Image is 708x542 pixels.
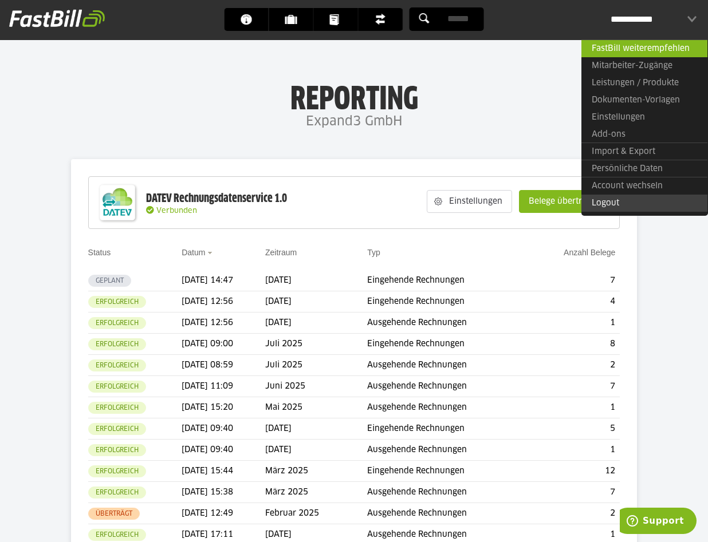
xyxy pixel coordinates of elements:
[182,270,265,291] td: [DATE] 14:47
[182,461,265,482] td: [DATE] 15:44
[88,275,131,287] sl-badge: Geplant
[88,317,146,329] sl-badge: Erfolgreich
[529,503,620,524] td: 2
[88,486,146,499] sl-badge: Erfolgreich
[182,312,265,334] td: [DATE] 12:56
[367,376,529,397] td: Ausgehende Rechnungen
[156,207,197,215] span: Verbunden
[367,461,529,482] td: Eingehende Rechnungen
[265,270,367,291] td: [DATE]
[314,8,358,31] a: Dokumente
[269,8,313,31] a: Kunden
[182,291,265,312] td: [DATE] 12:56
[265,503,367,524] td: Februar 2025
[182,418,265,440] td: [DATE] 09:40
[265,376,367,397] td: Juni 2025
[182,248,205,257] a: Datum
[265,334,367,355] td: Juli 2025
[581,109,707,126] a: Einstellungen
[182,355,265,376] td: [DATE] 08:59
[88,465,146,477] sl-badge: Erfolgreich
[581,92,707,109] a: Dokumenten-Vorlagen
[367,503,529,524] td: Ausgehende Rechnungen
[88,508,140,520] sl-badge: Überträgt
[265,355,367,376] td: Juli 2025
[581,74,707,92] a: Leistungen / Produkte
[225,8,269,31] a: Dashboard
[581,126,707,143] a: Add-ons
[241,8,259,31] span: Dashboard
[88,248,111,257] a: Status
[581,177,707,195] a: Account wechseln
[265,312,367,334] td: [DATE]
[182,376,265,397] td: [DATE] 11:09
[367,270,529,291] td: Eingehende Rechnungen
[529,376,620,397] td: 7
[367,312,529,334] td: Ausgehende Rechnungen
[88,444,146,456] sl-badge: Erfolgreich
[115,81,593,110] h1: Reporting
[182,440,265,461] td: [DATE] 09:40
[581,57,707,74] a: Mitarbeiter-Zugänge
[529,334,620,355] td: 8
[427,190,512,213] sl-button: Einstellungen
[529,397,620,418] td: 1
[285,8,304,31] span: Kunden
[265,461,367,482] td: März 2025
[88,296,146,308] sl-badge: Erfolgreich
[265,418,367,440] td: [DATE]
[88,338,146,350] sl-badge: Erfolgreich
[88,359,146,371] sl-badge: Erfolgreich
[367,248,380,257] a: Typ
[88,529,146,541] sl-badge: Erfolgreich
[207,252,215,254] img: sort_desc.gif
[88,402,146,414] sl-badge: Erfolgreich
[367,291,529,312] td: Eingehende Rechnungen
[529,291,620,312] td: 4
[529,440,620,461] td: 1
[581,39,707,57] a: FastBill weiterempfehlen
[375,8,394,31] span: Finanzen
[367,355,529,376] td: Ausgehende Rechnungen
[95,180,140,225] img: DATEV-Datenservice Logo
[581,160,707,177] a: Persönliche Daten
[581,143,707,160] a: Import & Export
[265,291,367,312] td: [DATE]
[182,503,265,524] td: [DATE] 12:49
[265,397,367,418] td: Mai 2025
[146,191,287,206] div: DATEV Rechnungsdatenservice 1.0
[9,9,105,27] img: fastbill_logo_white.png
[529,270,620,291] td: 7
[367,482,529,503] td: Ausgehende Rechnungen
[265,440,367,461] td: [DATE]
[367,397,529,418] td: Ausgehende Rechnungen
[265,248,297,257] a: Zeitraum
[519,190,611,213] sl-button: Belege übertragen
[182,482,265,503] td: [DATE] 15:38
[88,381,146,393] sl-badge: Erfolgreich
[182,334,265,355] td: [DATE] 09:00
[265,482,367,503] td: März 2025
[620,508,697,536] iframe: Öffnet ein Widget, in dem Sie weitere Informationen finden
[581,195,707,212] a: Logout
[88,423,146,435] sl-badge: Erfolgreich
[367,418,529,440] td: Eingehende Rechnungen
[529,355,620,376] td: 2
[564,248,615,257] a: Anzahl Belege
[182,397,265,418] td: [DATE] 15:20
[529,461,620,482] td: 12
[529,418,620,440] td: 5
[359,8,403,31] a: Finanzen
[367,440,529,461] td: Ausgehende Rechnungen
[529,312,620,334] td: 1
[330,8,349,31] span: Dokumente
[367,334,529,355] td: Eingehende Rechnungen
[529,482,620,503] td: 7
